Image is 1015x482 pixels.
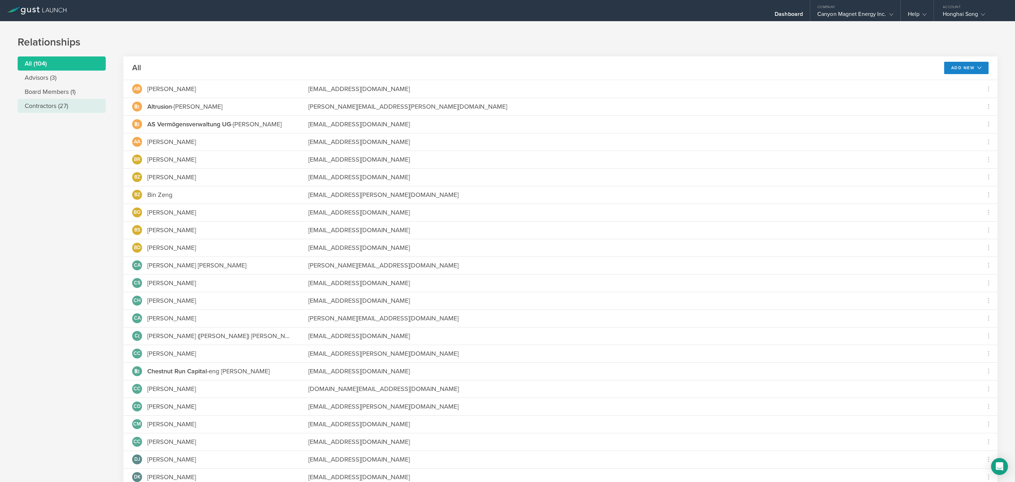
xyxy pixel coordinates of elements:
[134,210,141,215] span: BO
[147,367,207,375] strong: Chestnut Run Capital
[147,278,196,288] div: [PERSON_NAME]
[943,11,1003,21] div: Honghai Song
[308,225,971,235] div: [EMAIL_ADDRESS][DOMAIN_NAME]
[134,439,141,444] span: CC
[308,296,971,305] div: [EMAIL_ADDRESS][DOMAIN_NAME]
[308,420,971,429] div: [EMAIL_ADDRESS][DOMAIN_NAME]
[134,298,141,303] span: CH
[134,316,141,321] span: CA
[147,225,196,235] div: [PERSON_NAME]
[134,404,141,409] span: CD
[135,333,140,338] span: C(
[133,422,141,427] span: CM
[147,137,196,146] div: [PERSON_NAME]
[147,103,174,110] span: -
[134,281,140,285] span: CS
[308,367,971,376] div: [EMAIL_ADDRESS][DOMAIN_NAME]
[308,173,971,182] div: [EMAIL_ADDRESS][DOMAIN_NAME]
[134,245,141,250] span: BD
[134,457,140,462] span: DJ
[134,228,140,233] span: BS
[147,243,196,252] div: [PERSON_NAME]
[308,190,971,199] div: [EMAIL_ADDRESS][PERSON_NAME][DOMAIN_NAME]
[308,331,971,341] div: [EMAIL_ADDRESS][DOMAIN_NAME]
[147,367,209,375] span: -
[147,367,270,376] div: eng [PERSON_NAME]
[308,437,971,446] div: [EMAIL_ADDRESS][DOMAIN_NAME]
[134,263,141,268] span: CA
[147,261,246,270] div: [PERSON_NAME] [PERSON_NAME]
[147,120,233,128] span: -
[308,349,971,358] div: [EMAIL_ADDRESS][PERSON_NAME][DOMAIN_NAME]
[147,331,291,341] div: [PERSON_NAME] ([PERSON_NAME]) [PERSON_NAME]
[308,314,971,323] div: [PERSON_NAME][EMAIL_ADDRESS][DOMAIN_NAME]
[18,56,106,71] li: All (104)
[147,472,196,482] div: [PERSON_NAME]
[18,99,106,113] li: Contractors (27)
[147,120,231,128] strong: AS Vermögensverwaltung UG
[134,139,140,144] span: AA
[991,458,1008,475] div: Open Intercom Messenger
[308,402,971,411] div: [EMAIL_ADDRESS][PERSON_NAME][DOMAIN_NAME]
[132,63,141,73] h2: All
[147,84,196,94] div: [PERSON_NAME]
[147,103,172,110] strong: Altrusion
[147,420,196,429] div: [PERSON_NAME]
[817,11,893,21] div: Canyon Magnet Energy Inc.
[147,208,196,217] div: [PERSON_NAME]
[308,278,971,288] div: [EMAIL_ADDRESS][DOMAIN_NAME]
[775,11,803,21] div: Dashboard
[147,102,222,111] div: [PERSON_NAME]
[147,402,196,411] div: [PERSON_NAME]
[908,11,927,21] div: Help
[944,62,989,74] button: Add New
[134,157,140,162] span: BR
[18,35,997,49] h1: Relationships
[147,155,196,164] div: [PERSON_NAME]
[147,120,282,129] div: [PERSON_NAME]
[147,384,196,393] div: [PERSON_NAME]
[134,351,141,356] span: CC
[308,455,971,464] div: [EMAIL_ADDRESS][DOMAIN_NAME]
[308,84,971,94] div: [EMAIL_ADDRESS][DOMAIN_NAME]
[308,120,971,129] div: [EMAIL_ADDRESS][DOMAIN_NAME]
[147,314,196,323] div: [PERSON_NAME]
[308,155,971,164] div: [EMAIL_ADDRESS][DOMAIN_NAME]
[134,86,140,91] span: AB
[147,349,196,358] div: [PERSON_NAME]
[147,455,196,464] div: [PERSON_NAME]
[134,475,141,480] span: DK
[147,173,196,182] div: [PERSON_NAME]
[134,175,140,180] span: BZ
[308,261,971,270] div: [PERSON_NAME][EMAIL_ADDRESS][DOMAIN_NAME]
[147,190,172,199] div: Bin Zeng
[308,384,971,393] div: [DOMAIN_NAME][EMAIL_ADDRESS][DOMAIN_NAME]
[134,192,140,197] span: BZ
[147,437,196,446] div: [PERSON_NAME]
[308,102,971,111] div: [PERSON_NAME][EMAIL_ADDRESS][PERSON_NAME][DOMAIN_NAME]
[18,85,106,99] li: Board Members (1)
[18,71,106,85] li: Advisors (3)
[308,472,971,482] div: [EMAIL_ADDRESS][DOMAIN_NAME]
[308,208,971,217] div: [EMAIL_ADDRESS][DOMAIN_NAME]
[308,243,971,252] div: [EMAIL_ADDRESS][DOMAIN_NAME]
[308,137,971,146] div: [EMAIL_ADDRESS][DOMAIN_NAME]
[134,386,141,391] span: CC
[147,296,196,305] div: [PERSON_NAME]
